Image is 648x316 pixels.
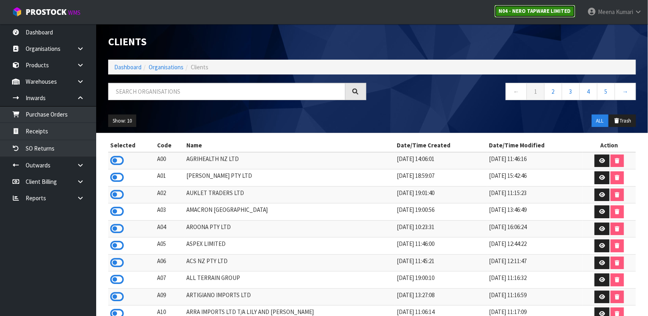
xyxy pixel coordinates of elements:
[395,169,487,187] td: [DATE] 18:59:07
[155,152,185,169] td: A00
[487,203,583,221] td: [DATE] 13:46:49
[378,83,636,103] nav: Page navigation
[155,272,185,289] td: A07
[487,288,583,306] td: [DATE] 11:16:59
[487,139,583,152] th: Date/Time Modified
[395,186,487,203] td: [DATE] 19:01:40
[395,288,487,306] td: [DATE] 13:27:08
[184,288,395,306] td: ARTIGIANO IMPORTS LTD
[583,139,636,152] th: Action
[527,83,545,100] a: 1
[487,152,583,169] td: [DATE] 11:46:16
[579,83,598,100] a: 4
[395,238,487,255] td: [DATE] 11:46:00
[395,139,487,152] th: Date/Time Created
[598,8,615,16] span: Meena
[592,115,608,127] button: ALL
[487,254,583,272] td: [DATE] 12:11:47
[184,254,395,272] td: ACS NZ PTY LTD
[506,83,527,100] a: ←
[499,8,571,14] strong: N04 - NERO TAPWARE LIMITED
[395,272,487,289] td: [DATE] 19:00:10
[609,115,636,127] button: Trash
[487,238,583,255] td: [DATE] 12:44:22
[562,83,580,100] a: 3
[191,63,208,71] span: Clients
[149,63,184,71] a: Organisations
[395,254,487,272] td: [DATE] 11:45:21
[616,8,633,16] span: Kumari
[184,186,395,203] td: AUKLET TRADERS LTD
[108,83,345,100] input: Search organisations
[487,220,583,238] td: [DATE] 16:06:24
[184,238,395,255] td: ASPEX LIMITED
[495,5,575,18] a: N04 - NERO TAPWARE LIMITED
[114,63,141,71] a: Dashboard
[12,7,22,17] img: cube-alt.png
[108,36,366,48] h1: Clients
[108,139,155,152] th: Selected
[184,220,395,238] td: AROONA PTY LTD
[615,83,636,100] a: →
[155,220,185,238] td: A04
[597,83,615,100] a: 5
[395,203,487,221] td: [DATE] 19:00:56
[184,152,395,169] td: AGRIHEALTH NZ LTD
[155,169,185,187] td: A01
[184,272,395,289] td: ALL TERRAIN GROUP
[544,83,562,100] a: 2
[155,139,185,152] th: Code
[395,220,487,238] td: [DATE] 10:23:31
[487,169,583,187] td: [DATE] 15:42:46
[487,272,583,289] td: [DATE] 11:16:32
[108,115,136,127] button: Show: 10
[68,9,81,16] small: WMS
[184,203,395,221] td: AMACRON [GEOGRAPHIC_DATA]
[184,139,395,152] th: Name
[26,7,67,17] span: ProStock
[155,186,185,203] td: A02
[155,203,185,221] td: A03
[184,169,395,187] td: [PERSON_NAME] PTY LTD
[487,186,583,203] td: [DATE] 11:15:23
[155,254,185,272] td: A06
[155,238,185,255] td: A05
[155,288,185,306] td: A09
[395,152,487,169] td: [DATE] 14:06:01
